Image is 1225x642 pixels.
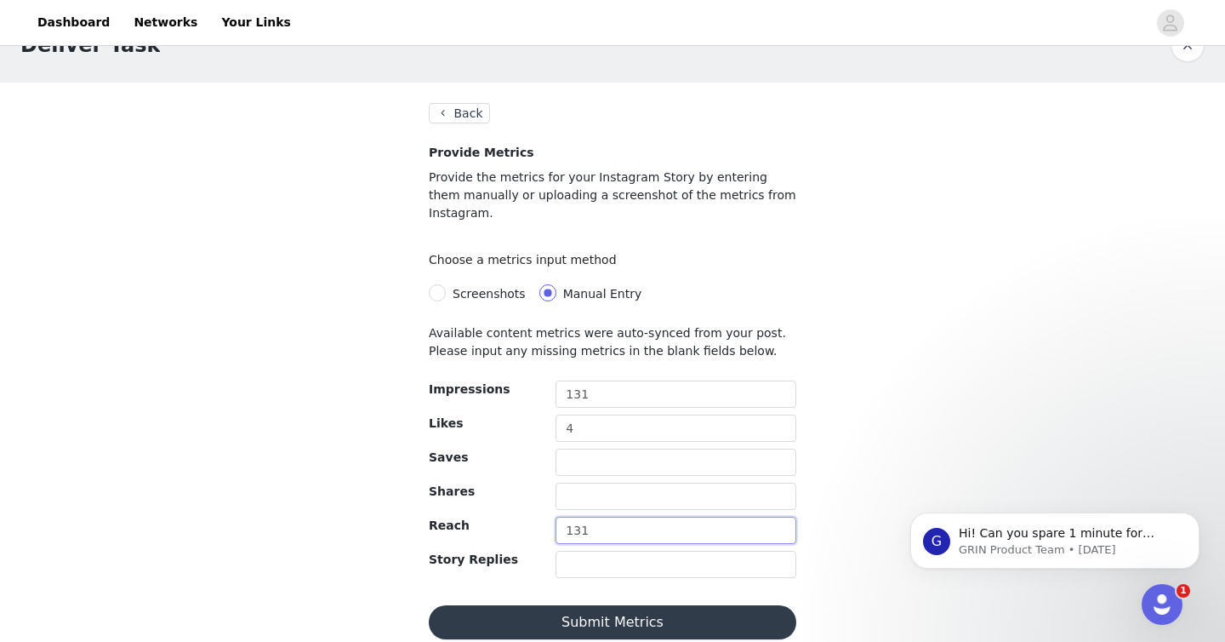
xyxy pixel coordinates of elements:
[563,287,642,301] span: Manual Entry
[1142,584,1182,625] iframe: Intercom live chat
[885,477,1225,596] iframe: Intercom notifications message
[429,253,625,267] label: Choose a metrics input method
[429,553,518,566] span: Story Replies
[123,3,208,42] a: Networks
[429,103,490,123] button: Back
[429,519,470,532] span: Reach
[429,484,475,498] span: Shares
[429,169,796,222] p: Provide the metrics for your Instagram Story by entering them manually or uploading a screenshot ...
[453,287,526,301] span: Screenshots
[211,3,301,42] a: Your Links
[429,144,796,162] h4: Provide Metrics
[429,416,463,430] span: Likes
[429,324,796,360] p: Available content metrics were auto-synced from your post. Please input any missing metrics in th...
[429,382,510,396] span: Impressions
[429,605,796,639] button: Submit Metrics
[1162,9,1178,37] div: avatar
[429,450,468,464] span: Saves
[1177,584,1190,598] span: 1
[27,3,120,42] a: Dashboard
